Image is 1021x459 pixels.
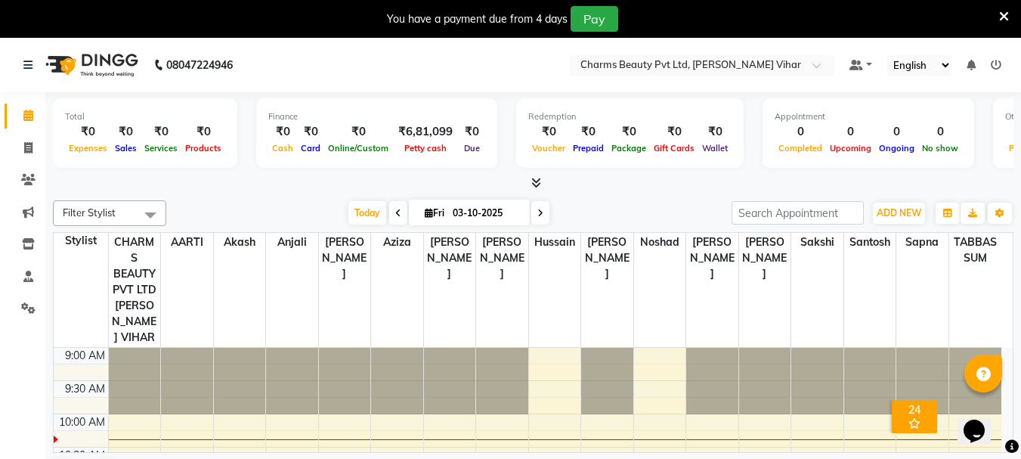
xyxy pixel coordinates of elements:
div: ₹6,81,099 [392,123,459,141]
div: ₹0 [181,123,225,141]
span: Santosh [844,233,896,252]
div: 0 [775,123,826,141]
span: [PERSON_NAME] [319,233,371,284]
span: Prepaid [569,143,608,154]
div: ₹0 [650,123,698,141]
span: Due [460,143,484,154]
span: Hussain [529,233,581,252]
span: Anjali [266,233,318,252]
span: Sapna [896,233,948,252]
b: 08047224946 [166,44,233,86]
span: Online/Custom [324,143,392,154]
span: Aziza [371,233,423,252]
span: CHARMS BEAUTY PVT LTD [PERSON_NAME] VIHAR [109,233,161,347]
span: Petty cash [401,143,450,154]
div: ₹0 [111,123,141,141]
span: Fri [421,207,448,219]
div: You have a payment due from 4 days [387,11,568,27]
div: ₹0 [569,123,608,141]
span: [PERSON_NAME] [424,233,476,284]
span: No show [918,143,962,154]
span: ADD NEW [877,207,921,219]
div: 0 [826,123,875,141]
input: 2025-10-03 [448,202,524,225]
span: Sakshi [791,233,843,252]
div: ₹0 [608,123,650,141]
div: ₹0 [141,123,181,141]
span: Services [141,143,181,154]
div: 0 [875,123,918,141]
div: Finance [268,110,485,123]
span: Today [348,201,386,225]
span: [PERSON_NAME] [686,233,738,284]
span: [PERSON_NAME] [581,233,633,284]
span: Products [181,143,225,154]
div: ₹0 [297,123,324,141]
span: Filter Stylist [63,206,116,219]
span: [PERSON_NAME] [476,233,528,284]
span: Expenses [65,143,111,154]
div: Stylist [54,233,108,249]
span: [PERSON_NAME] [739,233,791,284]
img: logo [39,44,142,86]
span: TABBASSUM [949,233,1001,268]
span: Ongoing [875,143,918,154]
span: Noshad [634,233,686,252]
span: Akash [214,233,266,252]
div: 9:00 AM [62,348,108,364]
div: 9:30 AM [62,381,108,397]
span: Package [608,143,650,154]
div: ₹0 [324,123,392,141]
div: ₹0 [268,123,297,141]
input: Search Appointment [732,201,864,225]
div: Redemption [528,110,732,123]
div: ₹0 [65,123,111,141]
span: Gift Cards [650,143,698,154]
button: Pay [571,6,618,32]
div: ₹0 [528,123,569,141]
div: ₹0 [459,123,485,141]
span: Completed [775,143,826,154]
iframe: chat widget [958,399,1006,444]
div: 10:00 AM [56,414,108,430]
span: Card [297,143,324,154]
span: AARTI [161,233,213,252]
div: Total [65,110,225,123]
span: Upcoming [826,143,875,154]
div: 24 [895,403,934,417]
span: Wallet [698,143,732,154]
div: ₹0 [698,123,732,141]
button: ADD NEW [873,203,925,224]
div: Appointment [775,110,962,123]
span: Voucher [528,143,569,154]
div: 0 [918,123,962,141]
span: Sales [111,143,141,154]
span: Cash [268,143,297,154]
